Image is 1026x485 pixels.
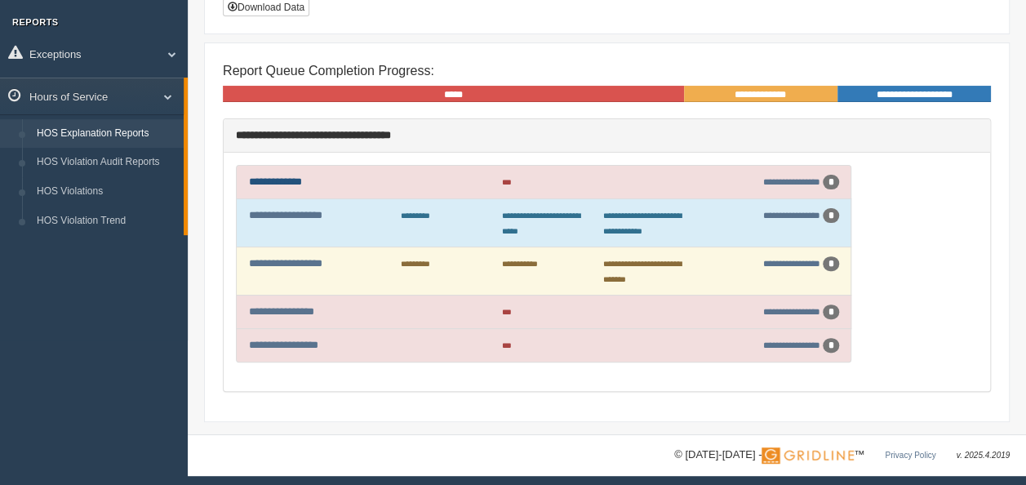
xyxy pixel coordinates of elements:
[762,447,854,464] img: Gridline
[29,148,184,177] a: HOS Violation Audit Reports
[223,64,991,78] h4: Report Queue Completion Progress:
[885,451,935,460] a: Privacy Policy
[29,177,184,207] a: HOS Violations
[29,207,184,236] a: HOS Violation Trend
[29,119,184,149] a: HOS Explanation Reports
[674,447,1010,464] div: © [DATE]-[DATE] - ™
[957,451,1010,460] span: v. 2025.4.2019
